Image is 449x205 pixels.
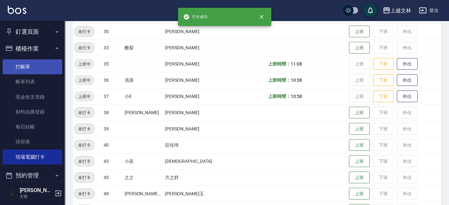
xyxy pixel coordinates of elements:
[364,4,377,17] button: save
[123,153,163,169] td: 小巫
[268,61,291,66] b: 上班時間：
[3,134,62,149] a: 排班表
[123,104,163,121] td: [PERSON_NAME]
[5,187,18,200] img: Person
[291,78,302,83] span: 10:38
[373,90,394,102] button: 下班
[349,172,370,184] button: 上班
[254,10,269,24] button: close
[123,169,163,186] td: 之之
[268,94,291,99] b: 上班時間：
[74,61,95,67] span: 上班中
[3,150,62,164] a: 現場電腦打卡
[20,194,53,199] p: 主管
[3,59,62,74] a: 打帳單
[102,72,123,88] td: 36
[3,74,62,89] a: 帳單列表
[349,42,370,54] button: 上班
[163,186,226,202] td: [PERSON_NAME]玉
[3,40,62,57] button: 櫃檯作業
[397,90,418,102] button: 外出
[163,23,226,40] td: [PERSON_NAME]
[349,188,370,200] button: 上班
[3,119,62,134] a: 每日結帳
[102,40,123,56] td: 33
[74,44,94,51] span: 未打卡
[102,88,123,104] td: 37
[123,88,163,104] td: 小E
[8,6,26,14] img: Logo
[380,4,414,17] button: 上越文林
[74,190,94,197] span: 未打卡
[102,121,123,137] td: 39
[390,6,411,15] div: 上越文林
[102,23,123,40] td: 30
[349,123,370,135] button: 上班
[373,74,394,86] button: 下班
[102,186,123,202] td: 49
[397,74,418,86] button: 外出
[163,153,226,169] td: [DEMOGRAPHIC_DATA]
[74,126,94,132] span: 未打卡
[163,121,226,137] td: [PERSON_NAME]
[163,88,226,104] td: [PERSON_NAME]
[74,28,94,35] span: 未打卡
[349,107,370,119] button: 上班
[163,72,226,88] td: [PERSON_NAME]
[163,40,226,56] td: [PERSON_NAME]
[163,104,226,121] td: [PERSON_NAME]
[74,158,94,165] span: 未打卡
[123,72,163,88] td: 清原
[102,56,123,72] td: 35
[74,174,94,181] span: 未打卡
[163,137,226,153] td: 彭佳琦
[74,142,94,149] span: 未打卡
[416,5,441,17] button: 登出
[3,167,62,184] button: 預約管理
[291,61,302,66] span: 11:08
[123,186,163,202] td: [PERSON_NAME]玉
[3,104,62,119] a: 材料自購登錄
[3,23,62,40] button: 釘選頁面
[3,90,62,104] a: 現金收支登錄
[74,93,95,100] span: 上班中
[74,109,94,116] span: 未打卡
[183,14,208,20] span: 打卡成功
[268,78,291,83] b: 上班時間：
[102,169,123,186] td: 45
[20,187,53,194] h5: [PERSON_NAME]
[163,56,226,72] td: [PERSON_NAME]
[349,26,370,38] button: 上班
[102,104,123,121] td: 38
[163,169,226,186] td: 方之妤
[291,94,302,99] span: 10:58
[102,137,123,153] td: 40
[123,40,163,56] td: 酪梨
[74,77,95,84] span: 上班中
[102,153,123,169] td: 43
[349,139,370,151] button: 上班
[349,155,370,167] button: 上班
[397,58,418,70] button: 外出
[373,58,394,70] button: 下班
